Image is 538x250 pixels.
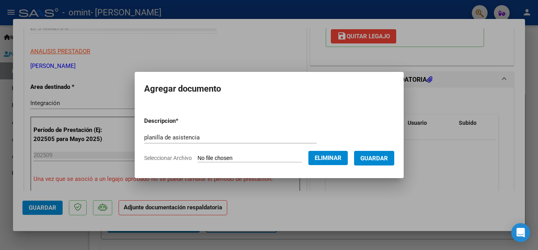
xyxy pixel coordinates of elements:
[144,155,192,161] span: Seleccionar Archivo
[360,155,388,162] span: Guardar
[315,154,341,162] span: Eliminar
[354,151,394,165] button: Guardar
[511,223,530,242] div: Open Intercom Messenger
[308,151,348,165] button: Eliminar
[144,117,219,126] p: Descripcion
[144,81,394,96] h2: Agregar documento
